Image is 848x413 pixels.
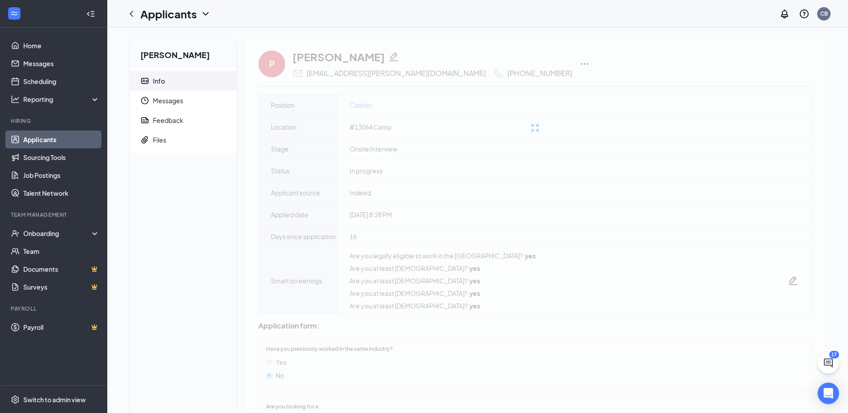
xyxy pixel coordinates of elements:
[153,91,230,110] span: Messages
[23,55,100,72] a: Messages
[23,72,100,90] a: Scheduling
[140,116,149,125] svg: Report
[140,135,149,144] svg: Paperclip
[818,383,839,404] div: Open Intercom Messenger
[779,8,790,19] svg: Notifications
[11,229,20,238] svg: UserCheck
[140,6,197,21] h1: Applicants
[829,351,839,358] div: 17
[23,131,100,148] a: Applicants
[23,278,100,296] a: SurveysCrown
[140,76,149,85] svg: ContactCard
[23,148,100,166] a: Sourcing Tools
[140,96,149,105] svg: Clock
[23,229,92,238] div: Onboarding
[11,211,98,219] div: Team Management
[130,91,237,110] a: ClockMessages
[799,8,810,19] svg: QuestionInfo
[23,318,100,336] a: PayrollCrown
[126,8,137,19] svg: ChevronLeft
[23,37,100,55] a: Home
[130,130,237,150] a: PaperclipFiles
[10,9,19,18] svg: WorkstreamLogo
[23,184,100,202] a: Talent Network
[153,116,183,125] div: Feedback
[86,9,95,18] svg: Collapse
[130,71,237,91] a: ContactCardInfo
[11,95,20,104] svg: Analysis
[11,117,98,125] div: Hiring
[823,358,834,368] svg: ChatActive
[130,38,237,67] h2: [PERSON_NAME]
[11,395,20,404] svg: Settings
[153,135,166,144] div: Files
[153,76,165,85] div: Info
[11,305,98,312] div: Payroll
[820,10,828,17] div: CB
[130,110,237,130] a: ReportFeedback
[23,95,100,104] div: Reporting
[23,242,100,260] a: Team
[23,260,100,278] a: DocumentsCrown
[23,395,86,404] div: Switch to admin view
[200,8,211,19] svg: ChevronDown
[23,166,100,184] a: Job Postings
[818,352,839,374] button: ChatActive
